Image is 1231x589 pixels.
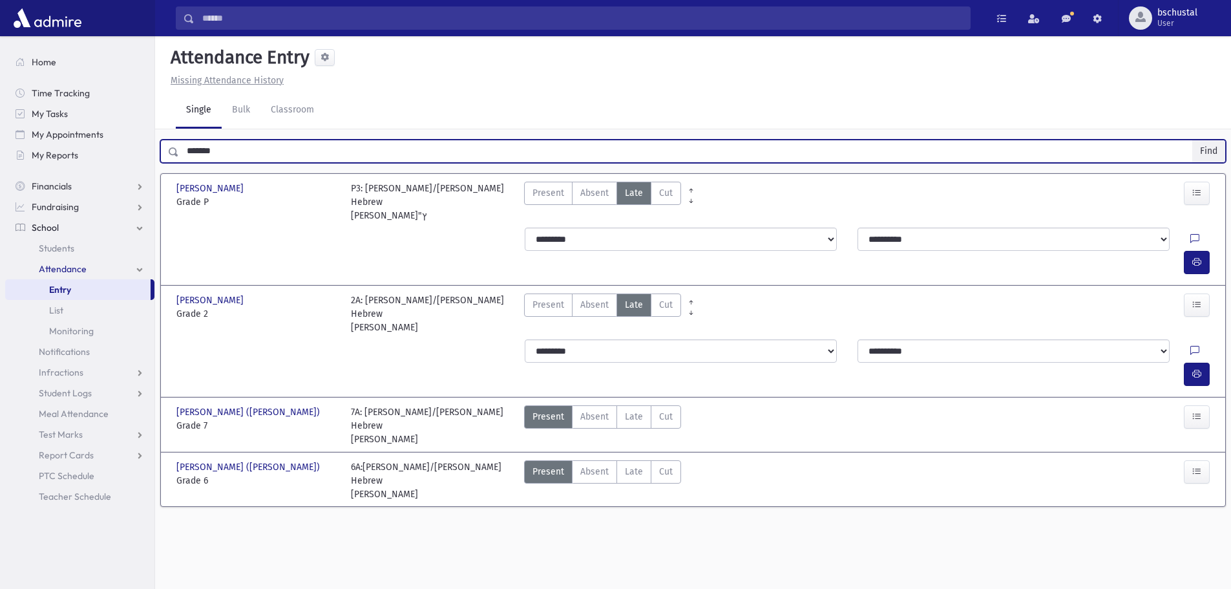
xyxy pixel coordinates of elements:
[32,129,103,140] span: My Appointments
[659,186,673,200] span: Cut
[39,263,87,275] span: Attendance
[5,176,154,197] a: Financials
[5,217,154,238] a: School
[5,259,154,279] a: Attendance
[171,75,284,86] u: Missing Attendance History
[32,56,56,68] span: Home
[659,465,673,478] span: Cut
[49,325,94,337] span: Monitoring
[625,298,643,312] span: Late
[1157,18,1197,28] span: User
[5,362,154,383] a: Infractions
[351,294,512,334] div: 2A: [PERSON_NAME]/[PERSON_NAME] Hebrew [PERSON_NAME]
[165,47,310,69] h5: Attendance Entry
[524,405,681,446] div: AttTypes
[176,92,222,129] a: Single
[176,474,338,487] span: Grade 6
[32,222,59,233] span: School
[5,466,154,486] a: PTC Schedule
[532,410,564,423] span: Present
[1192,140,1225,162] button: Find
[659,410,673,423] span: Cut
[165,75,284,86] a: Missing Attendance History
[532,298,564,312] span: Present
[5,279,151,300] a: Entry
[176,307,338,321] span: Grade 2
[5,321,154,341] a: Monitoring
[5,238,154,259] a: Students
[532,186,564,200] span: Present
[5,103,154,124] a: My Tasks
[351,182,512,222] div: P3: [PERSON_NAME]/[PERSON_NAME] Hebrew [PERSON_NAME]"ץ
[176,182,246,195] span: [PERSON_NAME]
[39,367,83,378] span: Infractions
[39,491,111,502] span: Teacher Schedule
[5,124,154,145] a: My Appointments
[176,419,338,433] span: Grade 7
[195,6,970,30] input: Search
[32,87,90,99] span: Time Tracking
[32,108,68,120] span: My Tasks
[32,180,72,192] span: Financials
[176,460,322,474] span: [PERSON_NAME] ([PERSON_NAME])
[351,460,512,501] div: 6A:[PERSON_NAME]/[PERSON_NAME] Hebrew [PERSON_NAME]
[659,298,673,312] span: Cut
[580,186,609,200] span: Absent
[176,294,246,307] span: [PERSON_NAME]
[176,195,338,209] span: Grade P
[5,341,154,362] a: Notifications
[524,182,681,222] div: AttTypes
[176,405,322,419] span: [PERSON_NAME] ([PERSON_NAME])
[39,429,83,440] span: Test Marks
[49,284,71,295] span: Entry
[39,449,94,461] span: Report Cards
[260,92,324,129] a: Classroom
[625,186,643,200] span: Late
[49,305,63,316] span: List
[39,346,90,358] span: Notifications
[32,149,78,161] span: My Reports
[5,445,154,466] a: Report Cards
[5,486,154,507] a: Teacher Schedule
[580,298,609,312] span: Absent
[32,201,79,213] span: Fundraising
[5,83,154,103] a: Time Tracking
[5,424,154,445] a: Test Marks
[10,5,85,31] img: AdmirePro
[39,470,94,482] span: PTC Schedule
[39,387,92,399] span: Student Logs
[524,294,681,334] div: AttTypes
[5,145,154,166] a: My Reports
[39,408,109,420] span: Meal Attendance
[5,300,154,321] a: List
[580,465,609,478] span: Absent
[524,460,681,501] div: AttTypes
[222,92,260,129] a: Bulk
[5,52,154,72] a: Home
[1157,8,1197,18] span: bschustal
[625,465,643,478] span: Late
[5,403,154,424] a: Meal Attendance
[580,410,609,423] span: Absent
[625,410,643,423] span: Late
[532,465,564,478] span: Present
[5,383,154,403] a: Student Logs
[5,197,154,217] a: Fundraising
[39,242,74,254] span: Students
[351,405,512,446] div: 7A: [PERSON_NAME]/[PERSON_NAME] Hebrew [PERSON_NAME]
